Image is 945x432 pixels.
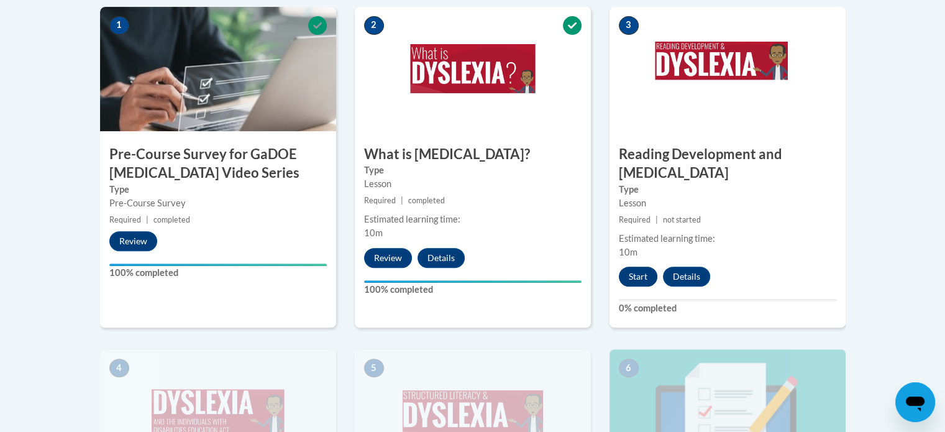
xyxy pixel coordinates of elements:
[619,232,836,246] div: Estimated learning time:
[364,177,582,191] div: Lesson
[364,227,383,238] span: 10m
[609,7,846,131] img: Course Image
[364,359,384,377] span: 5
[109,196,327,210] div: Pre-Course Survey
[895,382,935,422] iframe: Button to launch messaging window
[364,248,412,268] button: Review
[153,215,190,224] span: completed
[663,215,701,224] span: not started
[364,16,384,35] span: 2
[109,183,327,196] label: Type
[364,213,582,226] div: Estimated learning time:
[364,280,582,283] div: Your progress
[619,301,836,315] label: 0% completed
[146,215,148,224] span: |
[355,7,591,131] img: Course Image
[418,248,465,268] button: Details
[364,283,582,296] label: 100% completed
[408,196,445,205] span: completed
[619,359,639,377] span: 6
[364,163,582,177] label: Type
[655,215,658,224] span: |
[619,215,651,224] span: Required
[355,145,591,164] h3: What is [MEDICAL_DATA]?
[109,266,327,280] label: 100% completed
[109,359,129,377] span: 4
[619,16,639,35] span: 3
[109,231,157,251] button: Review
[100,145,336,183] h3: Pre-Course Survey for GaDOE [MEDICAL_DATA] Video Series
[609,145,846,183] h3: Reading Development and [MEDICAL_DATA]
[109,264,327,266] div: Your progress
[401,196,403,205] span: |
[364,196,396,205] span: Required
[100,7,336,131] img: Course Image
[663,267,710,287] button: Details
[619,196,836,210] div: Lesson
[619,247,637,257] span: 10m
[109,215,141,224] span: Required
[109,16,129,35] span: 1
[619,267,657,287] button: Start
[619,183,836,196] label: Type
